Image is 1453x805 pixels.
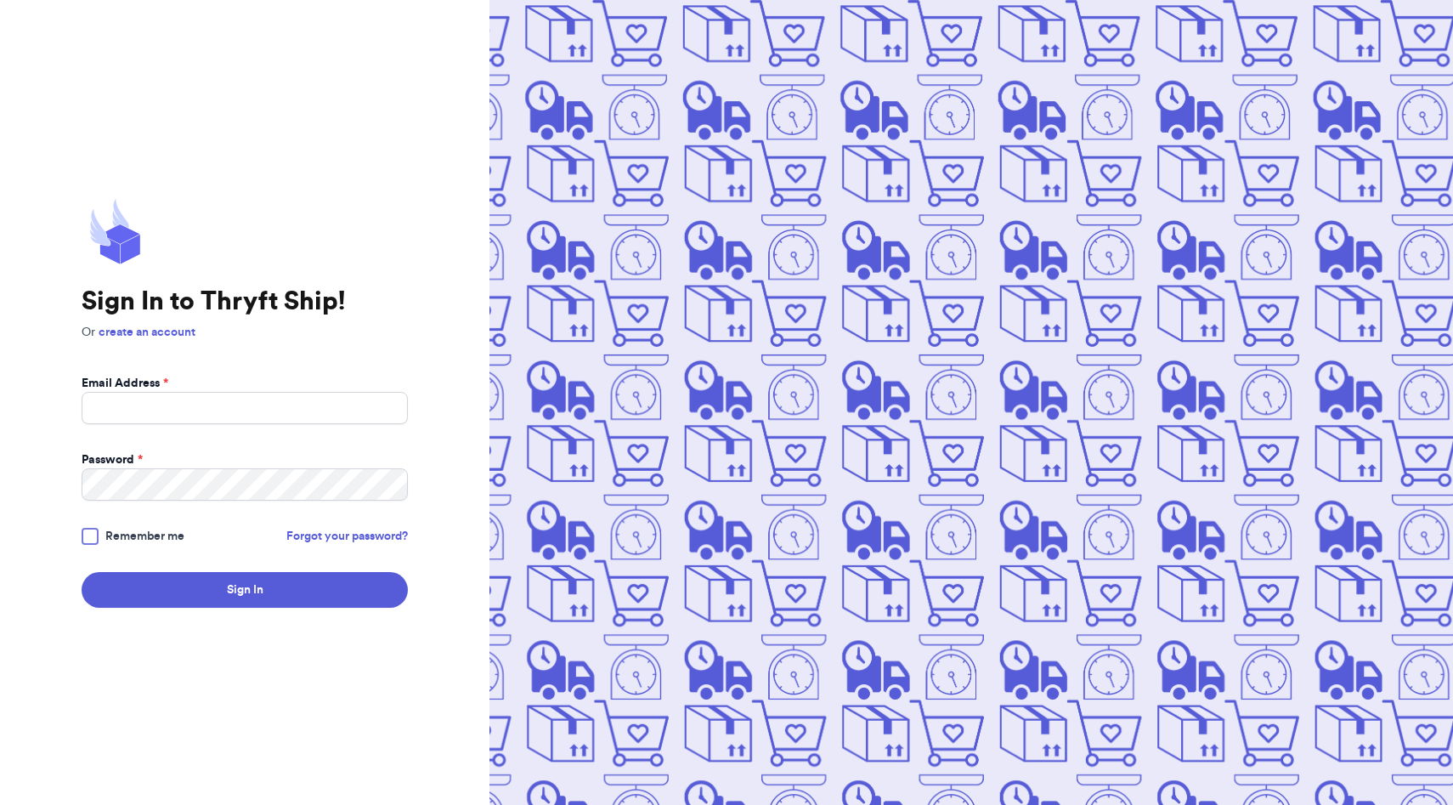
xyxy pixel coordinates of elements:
button: Sign In [82,572,408,608]
span: Remember me [105,528,184,545]
a: Forgot your password? [286,528,408,545]
label: Password [82,451,143,468]
a: create an account [99,326,195,338]
label: Email Address [82,375,168,392]
p: Or [82,324,408,341]
h1: Sign In to Thryft Ship! [82,286,408,317]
